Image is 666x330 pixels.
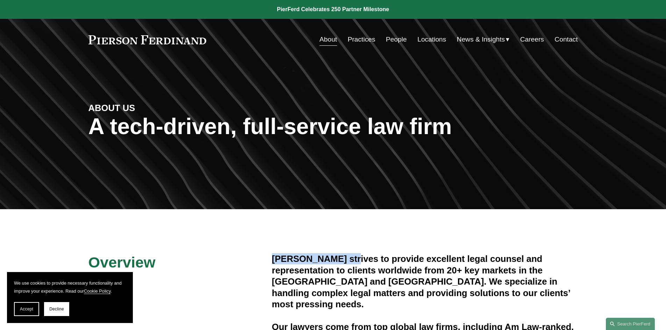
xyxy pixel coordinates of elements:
[348,33,375,46] a: Practices
[20,307,33,311] span: Accept
[14,279,126,295] p: We use cookies to provide necessary functionality and improve your experience. Read our .
[88,254,156,271] span: Overview
[457,33,510,46] a: folder dropdown
[49,307,64,311] span: Decline
[14,302,39,316] button: Accept
[554,33,578,46] a: Contact
[320,33,337,46] a: About
[272,253,578,310] h4: [PERSON_NAME] strives to provide excellent legal counsel and representation to clients worldwide ...
[417,33,446,46] a: Locations
[7,272,133,323] section: Cookie banner
[457,34,505,46] span: News & Insights
[606,318,655,330] a: Search this site
[88,114,578,139] h1: A tech-driven, full-service law firm
[386,33,407,46] a: People
[88,103,135,113] strong: ABOUT US
[44,302,69,316] button: Decline
[84,288,111,294] a: Cookie Policy
[520,33,544,46] a: Careers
